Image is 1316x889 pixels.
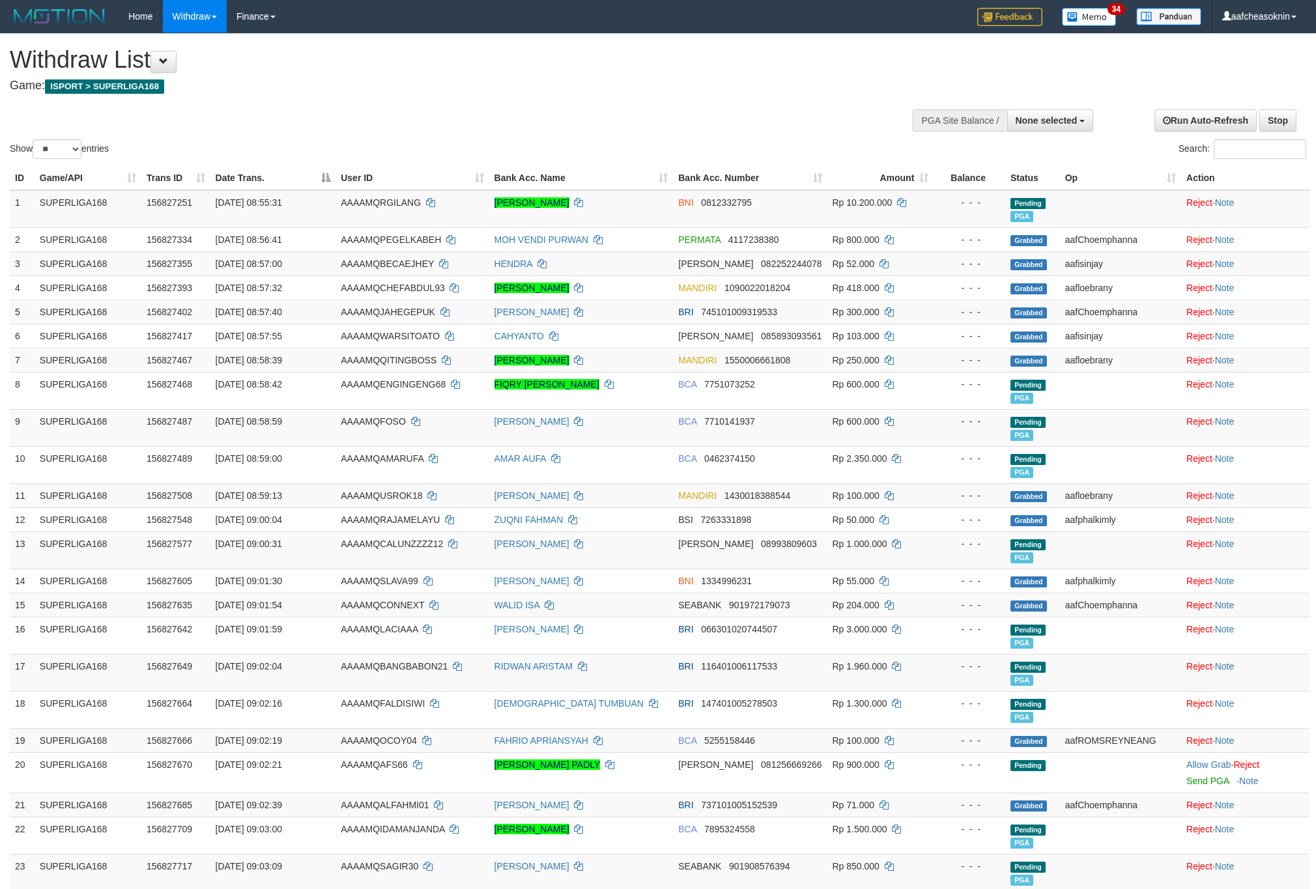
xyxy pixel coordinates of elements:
[939,330,1000,343] div: - - -
[341,576,418,586] span: AAAAMQSLAVA99
[147,234,192,245] span: 156827334
[1010,638,1033,649] span: Marked by aafsengchandara
[1010,576,1047,587] span: Grabbed
[678,661,693,671] span: BRI
[147,379,192,389] span: 156827468
[1010,198,1046,209] span: Pending
[761,259,822,269] span: Copy 082252244078 to clipboard
[341,539,443,549] span: AAAAMQCALUNZZZZ12
[833,576,875,586] span: Rp 55.000
[833,624,887,634] span: Rp 3.000.000
[10,7,109,26] img: MOTION_logo.png
[494,600,540,610] a: WALID ISA
[10,617,35,654] td: 16
[494,698,644,709] a: [DEMOGRAPHIC_DATA] TUMBUAN
[147,355,192,365] span: 156827467
[1186,331,1212,341] a: Reject
[833,515,875,525] span: Rp 50.000
[494,576,569,586] a: [PERSON_NAME]
[10,47,865,73] h1: Withdraw List
[10,300,35,324] td: 5
[35,227,141,251] td: SUPERLIGA168
[35,324,141,348] td: SUPERLIGA168
[934,166,1005,190] th: Balance
[833,259,875,269] span: Rp 52.000
[341,234,441,245] span: AAAAMQPEGELKABEH
[724,283,790,293] span: Copy 1090022018204 to clipboard
[216,331,282,341] span: [DATE] 08:57:55
[1181,275,1309,300] td: ·
[1186,735,1212,746] a: Reject
[216,490,282,501] span: [DATE] 08:59:13
[939,196,1000,209] div: - - -
[1186,416,1212,427] a: Reject
[1010,417,1046,428] span: Pending
[336,166,489,190] th: User ID: activate to sort column ascending
[1186,539,1212,549] a: Reject
[1186,776,1229,786] a: Send PGA
[939,513,1000,526] div: - - -
[1215,416,1235,427] a: Note
[1060,507,1181,531] td: aafphalkimly
[833,197,893,208] span: Rp 10.200.000
[1186,453,1212,464] a: Reject
[341,490,422,501] span: AAAAMQUSROK18
[341,379,446,389] span: AAAAMQENGINGENG68
[216,234,282,245] span: [DATE] 08:56:41
[1010,515,1047,526] span: Grabbed
[147,661,192,671] span: 156827649
[1060,251,1181,275] td: aafisinjay
[341,453,423,464] span: AAAAMQAMARUFA
[1060,275,1181,300] td: aafloebrany
[141,166,210,190] th: Trans ID: activate to sort column ascending
[10,409,35,446] td: 9
[494,861,569,871] a: [PERSON_NAME]
[341,259,434,269] span: AAAAMQBECAEJHEY
[1186,861,1212,871] a: Reject
[1181,531,1309,569] td: ·
[724,355,790,365] span: Copy 1550006661808 to clipboard
[678,379,696,389] span: BCA
[147,515,192,525] span: 156827548
[833,355,880,365] span: Rp 250.000
[724,490,790,501] span: Copy 1430018388544 to clipboard
[1060,324,1181,348] td: aafisinjay
[147,576,192,586] span: 156827605
[10,324,35,348] td: 6
[10,507,35,531] td: 12
[1007,109,1094,132] button: None selected
[678,234,721,245] span: PERMATA
[1186,307,1212,317] a: Reject
[939,281,1000,294] div: - - -
[216,661,282,671] span: [DATE] 09:02:04
[1154,109,1257,132] a: Run Auto-Refresh
[1181,617,1309,654] td: ·
[1108,3,1125,15] span: 34
[1186,759,1231,770] a: Allow Grab
[701,197,752,208] span: Copy 0812332795 to clipboard
[494,490,569,501] a: [PERSON_NAME]
[1186,379,1212,389] a: Reject
[1181,446,1309,483] td: ·
[341,355,436,365] span: AAAAMQQITINGBOSS
[1186,624,1212,634] a: Reject
[1010,393,1033,404] span: Marked by aafsoycanthlai
[701,307,777,317] span: Copy 745101009319533 to clipboard
[35,654,141,691] td: SUPERLIGA168
[1010,259,1047,270] span: Grabbed
[35,446,141,483] td: SUPERLIGA168
[1215,624,1235,634] a: Note
[147,490,192,501] span: 156827508
[10,166,35,190] th: ID
[729,600,790,610] span: Copy 901972179073 to clipboard
[341,331,440,341] span: AAAAMQWARSITOATO
[494,259,532,269] a: HENDRA
[1181,507,1309,531] td: ·
[1181,483,1309,507] td: ·
[1060,593,1181,617] td: aafChoemphanna
[1215,259,1235,269] a: Note
[1062,8,1117,26] img: Button%20Memo.svg
[1181,324,1309,348] td: ·
[10,139,109,159] label: Show entries
[1215,355,1235,365] a: Note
